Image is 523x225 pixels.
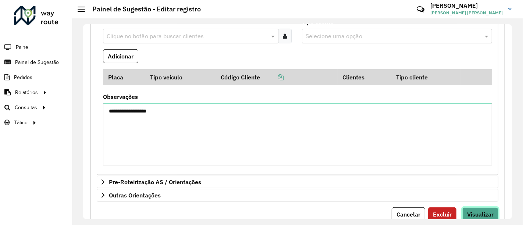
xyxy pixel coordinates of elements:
th: Placa [103,69,145,85]
a: Copiar [260,74,284,81]
span: Outras Orientações [109,192,161,198]
th: Clientes [338,69,391,85]
a: Contato Rápido [413,1,428,17]
span: Consultas [15,104,37,111]
span: Pedidos [14,74,32,81]
span: Excluir [433,211,452,218]
button: Visualizar [462,207,498,221]
th: Tipo veículo [145,69,216,85]
span: Painel [16,43,29,51]
th: Código Cliente [216,69,338,85]
h2: Painel de Sugestão - Editar registro [85,5,201,13]
a: Outras Orientações [97,189,498,201]
span: Relatórios [15,89,38,96]
a: Pre-Roteirização AS / Orientações [97,176,498,188]
span: [PERSON_NAME] [PERSON_NAME] [430,10,503,16]
span: Tático [14,119,28,126]
label: Observações [103,92,138,101]
button: Adicionar [103,49,138,63]
th: Tipo cliente [391,69,460,85]
button: Cancelar [392,207,425,221]
span: Visualizar [467,211,494,218]
button: Excluir [428,207,456,221]
span: Painel de Sugestão [15,58,59,66]
span: Cancelar [396,211,420,218]
span: Pre-Roteirização AS / Orientações [109,179,201,185]
h3: [PERSON_NAME] [430,2,503,9]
